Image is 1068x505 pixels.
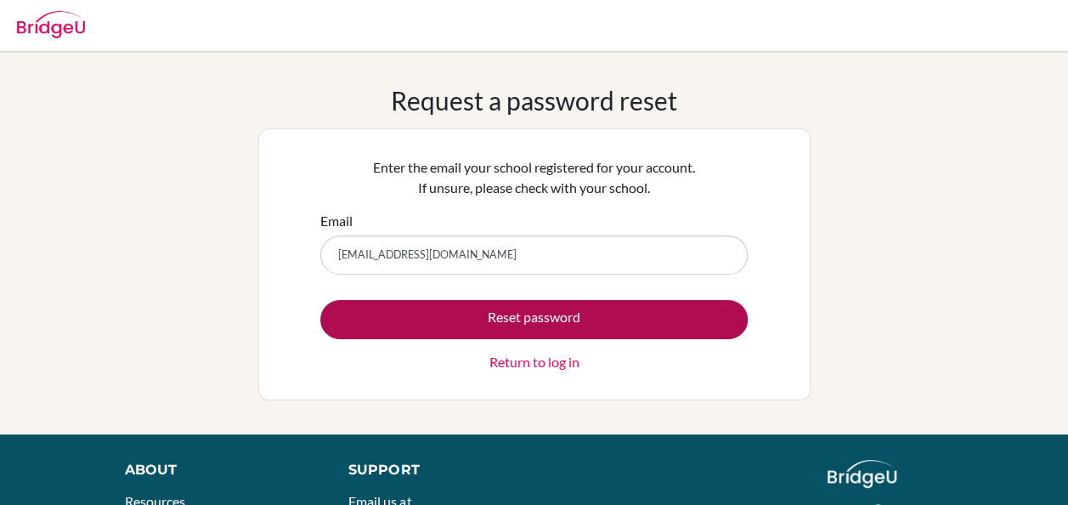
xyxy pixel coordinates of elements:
img: logo_white@2x-f4f0deed5e89b7ecb1c2cc34c3e3d731f90f0f143d5ea2071677605dd97b5244.png [828,460,896,488]
img: Bridge-U [17,11,85,38]
div: About [125,460,310,480]
h1: Request a password reset [391,85,677,116]
a: Return to log in [489,352,579,372]
p: Enter the email your school registered for your account. If unsure, please check with your school. [320,157,748,198]
button: Reset password [320,300,748,339]
div: Support [348,460,517,480]
label: Email [320,211,353,231]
